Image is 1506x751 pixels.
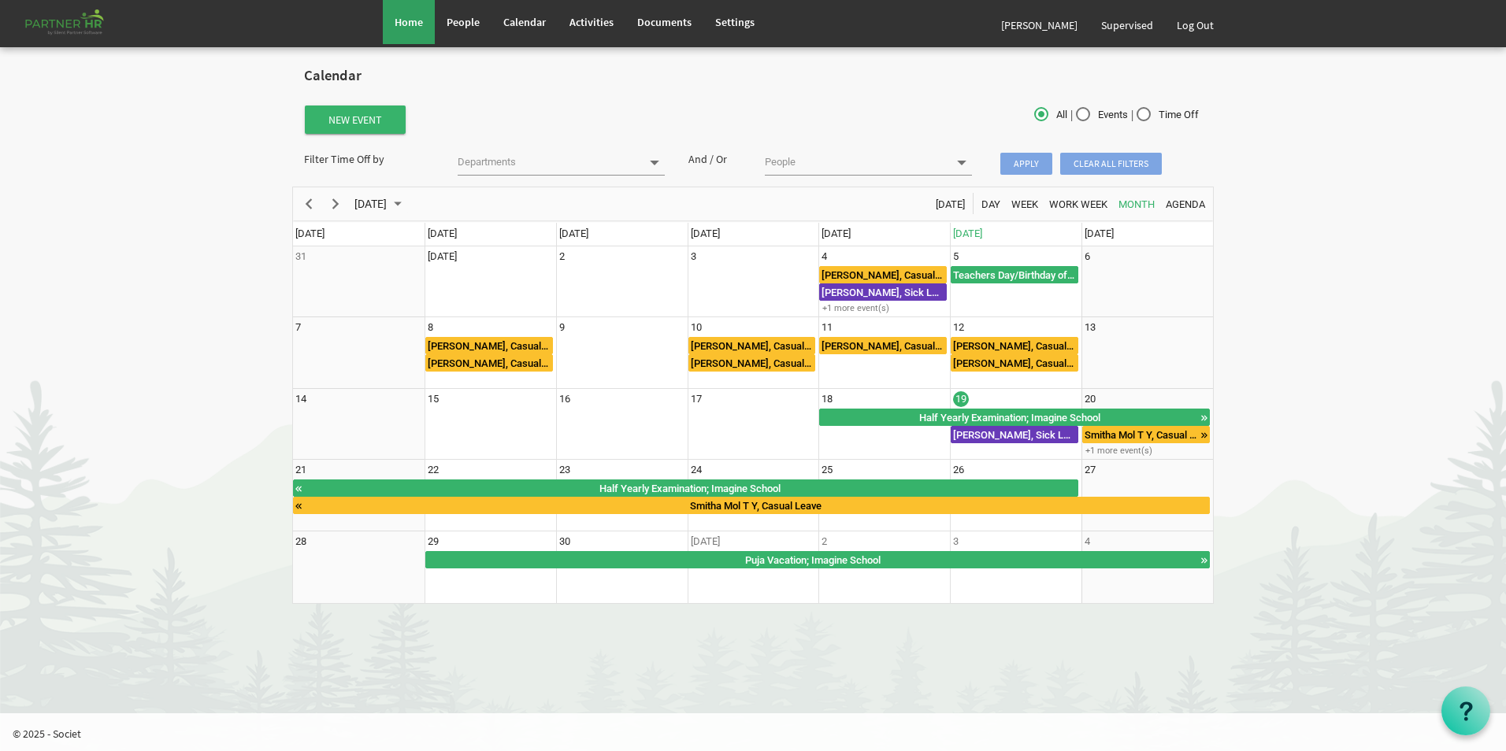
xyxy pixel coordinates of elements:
div: [PERSON_NAME], Casual Leave [820,338,946,353]
div: Smitha Mol T Y, Casual Leave [1083,427,1200,442]
div: Deepti Mayee Nayak, Casual Leave Begin From Monday, September 8, 2025 at 12:00:00 AM GMT-07:00 En... [425,354,553,372]
div: [PERSON_NAME], Casual Leave [426,338,552,353]
div: Monday, September 1, 2025 [428,249,457,265]
span: Calendar [503,15,546,29]
span: [DATE] [1085,228,1114,239]
span: [DATE] [822,228,851,239]
div: Thursday, September 18, 2025 [822,391,833,407]
span: Home [395,15,423,29]
span: Work Week [1048,194,1109,214]
button: New Event [305,105,406,134]
div: Thursday, October 2, 2025 [822,534,827,549]
div: Tuesday, September 30, 2025 [559,534,570,549]
div: Friday, September 19, 2025 [953,391,969,407]
div: Priti Pall, Sick Leave Begin From Thursday, September 4, 2025 at 12:00:00 AM GMT-07:00 Ends At Th... [819,283,947,301]
div: Friday, September 26, 2025 [953,462,964,478]
div: Monday, September 8, 2025 [428,320,433,335]
div: previous period [295,187,322,220]
button: Agenda [1163,194,1208,213]
div: Sunday, September 7, 2025 [295,320,301,335]
schedule: of September 2025 [292,187,1214,604]
div: Half Yearly Examination; Imagine School [820,409,1200,425]
div: Saturday, October 4, 2025 [1085,534,1090,549]
div: Wednesday, September 3, 2025 [691,249,696,265]
div: Saturday, September 13, 2025 [1085,320,1096,335]
span: [DATE] [691,228,720,239]
div: Smitha Mol T Y, Casual Leave Begin From Saturday, September 20, 2025 at 12:00:00 AM GMT-07:00 End... [293,497,1210,514]
a: Log Out [1165,3,1226,47]
button: September 2025 [352,194,409,213]
button: Week [1009,194,1041,213]
div: Sunday, September 21, 2025 [295,462,306,478]
div: Manasi Kabi, Casual Leave Begin From Thursday, September 4, 2025 at 12:00:00 AM GMT-07:00 Ends At... [819,266,947,283]
span: Supervised [1101,18,1153,32]
div: Monday, September 29, 2025 [428,534,439,549]
div: [PERSON_NAME], Sick Leave [951,427,1078,442]
div: Thursday, September 4, 2025 [822,249,827,265]
span: Week [1010,194,1040,214]
span: Settings [715,15,755,29]
div: Teachers Day/Birthday of Prophet Mohammad Begin From Friday, September 5, 2025 at 12:00:00 AM GMT... [951,266,1078,283]
span: Time Off [1137,108,1199,122]
button: Next [325,194,347,213]
div: Sunday, September 14, 2025 [295,391,306,407]
span: Clear all filters [1060,153,1162,175]
div: Jasaswini Samanta, Casual Leave Begin From Thursday, September 11, 2025 at 12:00:00 AM GMT-07:00 ... [819,337,947,354]
div: Thursday, September 25, 2025 [822,462,833,478]
span: [DATE] [559,228,588,239]
div: Friday, October 3, 2025 [953,534,959,549]
span: [DATE] [428,228,457,239]
div: Friday, September 12, 2025 [953,320,964,335]
a: [PERSON_NAME] [989,3,1089,47]
div: [PERSON_NAME], Casual Leave [689,338,815,353]
span: [DATE] [295,228,325,239]
span: [DATE] [934,194,966,214]
div: And / Or [677,151,754,167]
div: [PERSON_NAME], Casual Leave [951,338,1078,353]
span: People [447,15,480,29]
span: [DATE] [953,228,982,239]
h2: Calendar [304,68,1202,84]
div: Tuesday, September 2, 2025 [559,249,565,265]
button: Previous [299,194,320,213]
div: Deepti Mayee Nayak, Casual Leave Begin From Friday, September 12, 2025 at 12:00:00 AM GMT-07:00 E... [951,337,1078,354]
span: All [1034,108,1067,122]
div: [PERSON_NAME], Casual Leave [689,355,815,371]
div: +1 more event(s) [819,302,949,314]
div: [PERSON_NAME], Sick Leave [820,284,946,300]
button: Today [933,194,968,213]
span: [DATE] [353,194,388,214]
div: Teachers Day/Birthday of [DEMOGRAPHIC_DATA][PERSON_NAME] [951,267,1078,283]
div: [PERSON_NAME], Casual Leave [426,355,552,371]
div: Wednesday, September 17, 2025 [691,391,702,407]
input: People [765,151,947,173]
span: Activities [569,15,614,29]
span: Day [980,194,1002,214]
p: © 2025 - Societ [13,726,1506,742]
div: Manasi Kabi, Casual Leave Begin From Wednesday, September 10, 2025 at 12:00:00 AM GMT-07:00 Ends ... [688,354,816,372]
div: Filter Time Off by [292,151,446,167]
div: Smitha Mol T Y, Casual Leave Begin From Saturday, September 20, 2025 at 12:00:00 AM GMT-07:00 End... [1082,426,1210,443]
span: Month [1117,194,1156,214]
div: Thursday, September 11, 2025 [822,320,833,335]
div: Wednesday, October 1, 2025 [691,534,720,549]
a: Supervised [1089,3,1165,47]
div: Deepti Mayee Nayak, Casual Leave Begin From Wednesday, September 10, 2025 at 12:00:00 AM GMT-07:0... [688,337,816,354]
input: Departments [458,151,640,173]
div: Monday, September 15, 2025 [428,391,439,407]
span: Documents [637,15,692,29]
div: [PERSON_NAME], Casual Leave [820,267,946,283]
div: Sunday, September 28, 2025 [295,534,306,549]
span: Events [1076,108,1128,122]
button: Month [1116,194,1158,213]
div: [PERSON_NAME], Casual Leave [951,355,1078,371]
div: Puja Vacation; Imagine School [426,552,1200,568]
div: Friday, September 5, 2025 [953,249,959,265]
div: Manasi Kabi, Casual Leave Begin From Friday, September 12, 2025 at 12:00:00 AM GMT-07:00 Ends At ... [951,354,1078,372]
div: Wednesday, September 10, 2025 [691,320,702,335]
div: Saturday, September 6, 2025 [1085,249,1090,265]
div: Sunday, August 31, 2025 [295,249,306,265]
button: Work Week [1047,194,1111,213]
span: Agenda [1164,194,1207,214]
div: Tuesday, September 23, 2025 [559,462,570,478]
